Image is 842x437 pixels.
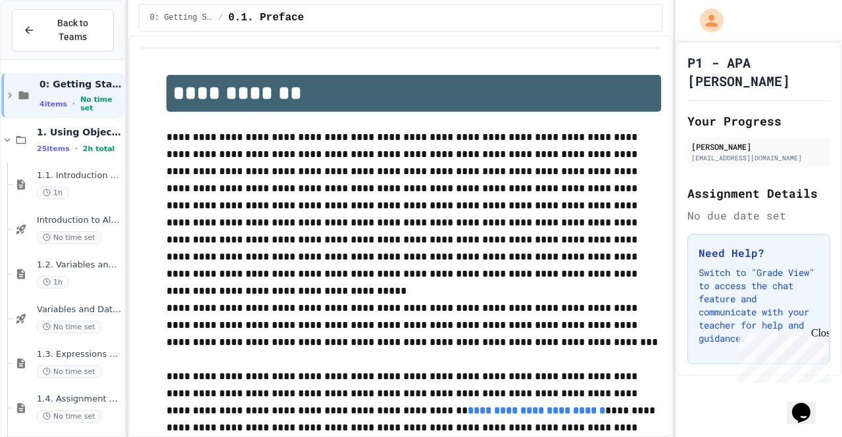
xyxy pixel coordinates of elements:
[37,187,68,199] span: 1h
[75,143,78,154] span: •
[699,245,819,261] h3: Need Help?
[691,153,826,163] div: [EMAIL_ADDRESS][DOMAIN_NAME]
[5,5,91,83] div: Chat with us now!Close
[37,410,101,423] span: No time set
[39,78,122,90] span: 0: Getting Started
[37,349,122,360] span: 1.3. Expressions and Output [New]
[686,5,727,35] div: My Account
[37,145,70,153] span: 25 items
[37,260,122,271] span: 1.2. Variables and Data Types
[37,394,122,405] span: 1.4. Assignment and Input
[787,384,829,424] iframe: chat widget
[12,9,114,51] button: Back to Teams
[733,327,829,383] iframe: chat widget
[43,16,103,44] span: Back to Teams
[687,184,830,202] h2: Assignment Details
[37,276,68,288] span: 1h
[687,53,830,90] h1: P1 - APA [PERSON_NAME]
[687,208,830,223] div: No due date set
[37,126,122,138] span: 1. Using Objects and Methods
[687,112,830,130] h2: Your Progress
[691,141,826,152] div: [PERSON_NAME]
[83,145,115,153] span: 2h total
[72,99,75,109] span: •
[150,12,213,23] span: 0: Getting Started
[37,215,122,226] span: Introduction to Algorithms, Programming, and Compilers
[37,170,122,181] span: 1.1. Introduction to Algorithms, Programming, and Compilers
[37,321,101,333] span: No time set
[218,12,223,23] span: /
[699,266,819,345] p: Switch to "Grade View" to access the chat feature and communicate with your teacher for help and ...
[37,231,101,244] span: No time set
[39,100,67,108] span: 4 items
[37,304,122,315] span: Variables and Data Types - Quiz
[80,95,122,112] span: No time set
[228,10,304,26] span: 0.1. Preface
[37,365,101,378] span: No time set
